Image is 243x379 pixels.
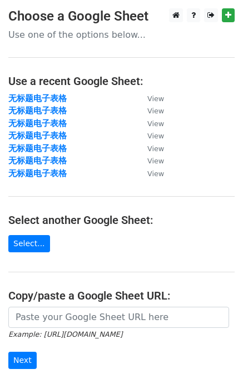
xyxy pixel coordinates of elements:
[136,106,164,116] a: View
[136,156,164,166] a: View
[8,352,37,369] input: Next
[147,107,164,115] small: View
[8,213,235,227] h4: Select another Google Sheet:
[8,235,50,252] a: Select...
[147,119,164,128] small: View
[136,118,164,128] a: View
[147,157,164,165] small: View
[147,132,164,140] small: View
[8,8,235,24] h3: Choose a Google Sheet
[147,144,164,153] small: View
[136,93,164,103] a: View
[8,74,235,88] h4: Use a recent Google Sheet:
[8,106,67,116] a: 无标题电子表格
[8,307,229,328] input: Paste your Google Sheet URL here
[136,131,164,141] a: View
[136,143,164,153] a: View
[8,29,235,41] p: Use one of the options below...
[8,168,67,178] a: 无标题电子表格
[8,93,67,103] a: 无标题电子表格
[136,168,164,178] a: View
[8,156,67,166] a: 无标题电子表格
[8,289,235,302] h4: Copy/paste a Google Sheet URL:
[8,330,122,338] small: Example: [URL][DOMAIN_NAME]
[8,131,67,141] a: 无标题电子表格
[147,169,164,178] small: View
[147,94,164,103] small: View
[8,118,67,128] a: 无标题电子表格
[8,143,67,153] a: 无标题电子表格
